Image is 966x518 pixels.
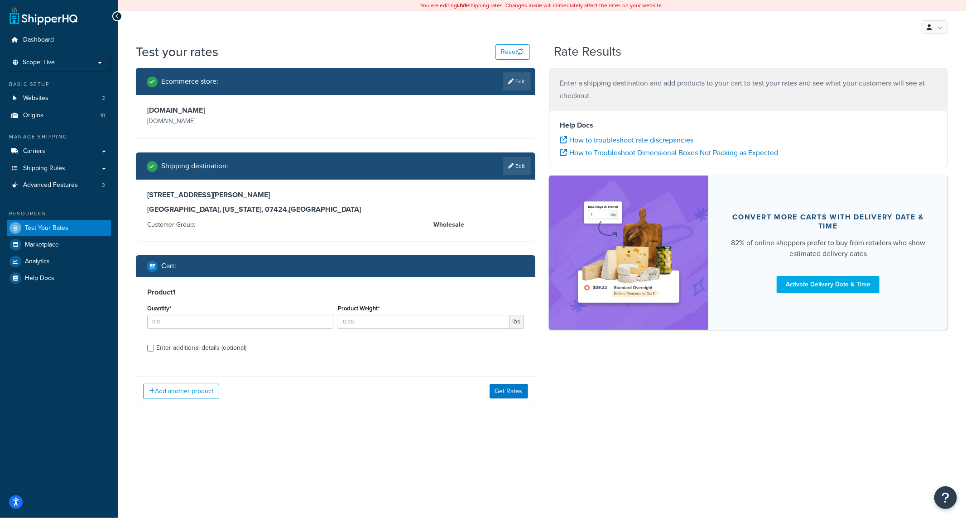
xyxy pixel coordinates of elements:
button: Open Resource Center [934,486,957,509]
span: Customer Group: [147,220,197,229]
p: [DOMAIN_NAME] [147,115,333,128]
a: Marketplace [7,237,111,253]
span: Dashboard [23,36,54,44]
span: Help Docs [25,275,54,282]
span: Scope: Live [23,59,55,67]
label: Product Weight* [338,305,380,312]
button: Reset [495,44,530,60]
li: Origins [7,107,111,124]
div: Manage Shipping [7,133,111,141]
img: feature-image-ddt-36eae7f7280da8017bfb280eaccd9c446f90b1fe08728e4019434db127062ab4.png [572,189,685,316]
h3: [DOMAIN_NAME] [147,106,333,115]
input: Enter additional details (optional) [147,345,154,352]
div: 82% of online shoppers prefer to buy from retailers who show estimated delivery dates [730,238,926,259]
div: Enter additional details (optional) [156,342,246,354]
h1: Test your rates [136,43,218,61]
h4: Help Docs [560,120,937,131]
a: Shipping Rules [7,160,111,177]
a: Edit [503,157,531,175]
div: Basic Setup [7,81,111,88]
button: Add another product [143,384,219,399]
h2: Cart : [161,262,176,270]
h3: [GEOGRAPHIC_DATA], [US_STATE], 07424 , [GEOGRAPHIC_DATA] [147,205,524,214]
span: Websites [23,95,48,102]
a: Analytics [7,253,111,270]
h2: Shipping destination : [161,162,228,170]
b: LIVE [457,1,468,10]
a: Dashboard [7,32,111,48]
a: Activate Delivery Date & Time [777,276,879,293]
a: Help Docs [7,270,111,286]
h2: Rate Results [554,45,621,59]
div: Resources [7,210,111,218]
li: Advanced Features [7,177,111,194]
input: 0.00 [338,315,510,328]
a: Websites2 [7,90,111,107]
span: Analytics [25,258,50,266]
span: Test Your Rates [25,224,68,232]
span: lbs [510,315,524,328]
li: Websites [7,90,111,107]
span: Marketplace [25,241,59,249]
span: Advanced Features [23,181,78,189]
span: Origins [23,112,43,119]
span: 10 [100,112,105,119]
label: Quantity* [147,305,171,312]
a: Test Your Rates [7,220,111,236]
a: How to Troubleshoot Dimensional Boxes Not Packing as Expected [560,147,779,158]
input: 0.0 [147,315,333,328]
h3: Product 1 [147,288,524,297]
a: Edit [503,72,531,90]
a: How to troubleshoot rate discrepancies [560,135,694,145]
span: Wholesale [431,219,464,230]
h2: Ecommerce store : [161,77,218,86]
div: Convert more carts with delivery date & time [730,213,926,231]
a: Advanced Features3 [7,177,111,194]
span: Carriers [23,147,45,155]
a: Carriers [7,143,111,160]
a: Origins10 [7,107,111,124]
h3: [STREET_ADDRESS][PERSON_NAME] [147,190,524,200]
span: Shipping Rules [23,165,65,172]
span: 3 [102,181,105,189]
p: Enter a shipping destination and add products to your cart to test your rates and see what your c... [560,77,937,102]
span: 2 [102,95,105,102]
button: Get Rates [490,384,528,399]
